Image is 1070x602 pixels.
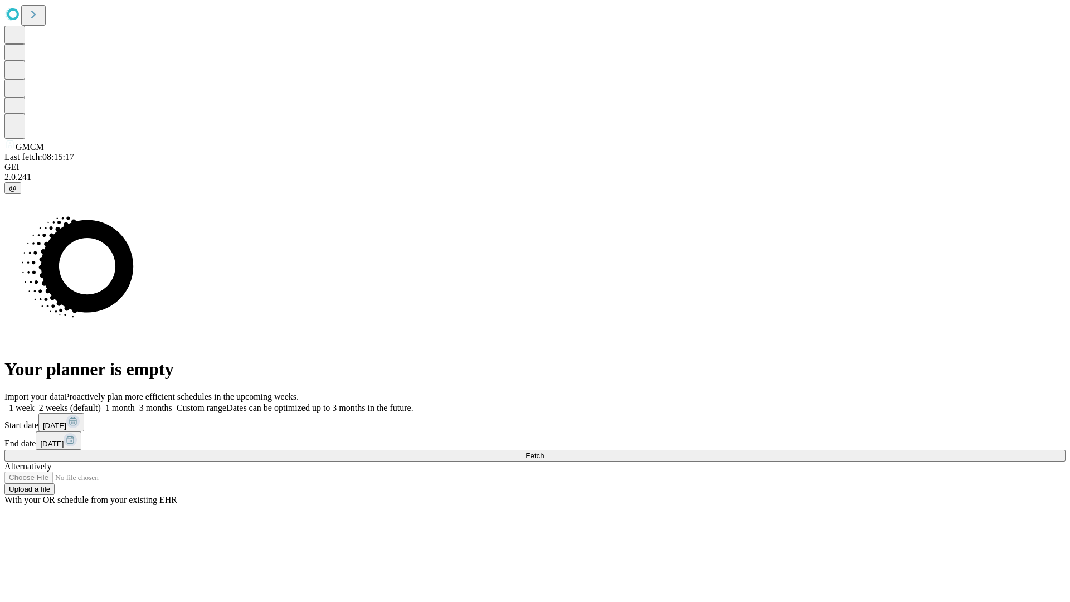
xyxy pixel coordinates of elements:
[139,403,172,412] span: 3 months
[36,431,81,450] button: [DATE]
[177,403,226,412] span: Custom range
[4,172,1066,182] div: 2.0.241
[39,403,101,412] span: 2 weeks (default)
[4,431,1066,450] div: End date
[9,184,17,192] span: @
[40,440,64,448] span: [DATE]
[105,403,135,412] span: 1 month
[4,162,1066,172] div: GEI
[4,483,55,495] button: Upload a file
[9,403,35,412] span: 1 week
[4,359,1066,380] h1: Your planner is empty
[43,421,66,430] span: [DATE]
[4,462,51,471] span: Alternatively
[226,403,413,412] span: Dates can be optimized up to 3 months in the future.
[4,413,1066,431] div: Start date
[4,152,74,162] span: Last fetch: 08:15:17
[4,450,1066,462] button: Fetch
[526,452,544,460] span: Fetch
[38,413,84,431] button: [DATE]
[4,392,65,401] span: Import your data
[4,495,177,504] span: With your OR schedule from your existing EHR
[16,142,44,152] span: GMCM
[65,392,299,401] span: Proactively plan more efficient schedules in the upcoming weeks.
[4,182,21,194] button: @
